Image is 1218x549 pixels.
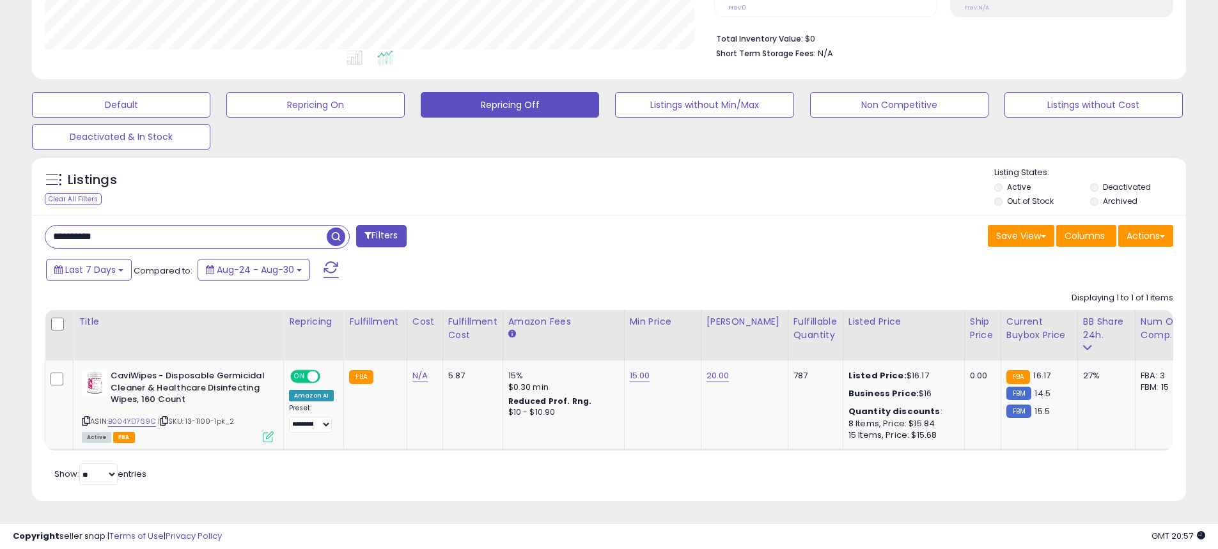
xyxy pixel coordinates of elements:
img: 41l-yvn60DL._SL40_.jpg [82,370,107,396]
div: $16 [848,388,955,399]
div: Fulfillable Quantity [793,315,838,342]
b: Short Term Storage Fees: [716,48,816,59]
div: 0.00 [970,370,991,382]
span: 15.5 [1035,405,1050,417]
button: Default [32,92,210,118]
a: B004YD769C [108,416,156,427]
div: Current Buybox Price [1006,315,1072,342]
span: N/A [818,47,833,59]
div: 8 Items, Price: $15.84 [848,418,955,429]
button: Filters [356,225,406,247]
div: 15 Items, Price: $15.68 [848,429,955,441]
div: 787 [793,370,833,382]
b: Total Inventory Value: [716,33,803,44]
span: 2025-09-7 20:57 GMT [1152,530,1205,542]
div: [PERSON_NAME] [707,315,783,329]
span: Columns [1065,229,1105,242]
small: FBA [1006,370,1030,384]
button: Repricing Off [421,92,599,118]
label: Active [1007,182,1031,192]
b: CaviWipes - Disposable Germicidal Cleaner & Healthcare Disinfecting Wipes, 160 Count [111,370,266,409]
div: $10 - $10.90 [508,407,614,418]
small: Prev: 0 [728,4,746,12]
label: Deactivated [1103,182,1151,192]
a: Terms of Use [109,530,164,542]
div: BB Share 24h. [1083,315,1130,342]
h5: Listings [68,171,117,189]
button: Deactivated & In Stock [32,124,210,150]
div: Listed Price [848,315,959,329]
b: Reduced Prof. Rng. [508,396,592,406]
div: Clear All Filters [45,193,102,205]
span: OFF [318,371,339,382]
button: Actions [1118,225,1173,247]
small: FBM [1006,387,1031,400]
div: $16.17 [848,370,955,382]
button: Save View [988,225,1054,247]
div: Title [79,315,278,329]
a: 15.00 [630,369,650,382]
p: Listing States: [994,167,1186,179]
small: Prev: N/A [964,4,989,12]
span: 16.17 [1033,369,1050,382]
div: $0.30 min [508,382,614,393]
strong: Copyright [13,530,59,542]
small: Amazon Fees. [508,329,516,340]
a: 20.00 [707,369,730,382]
div: Amazon AI [289,390,334,401]
button: Last 7 Days [46,259,132,281]
small: FBA [349,370,373,384]
div: ASIN: [82,370,274,441]
div: Repricing [289,315,338,329]
button: Aug-24 - Aug-30 [198,259,310,281]
button: Repricing On [226,92,405,118]
div: 5.87 [448,370,493,382]
div: Ship Price [970,315,995,342]
b: Business Price: [848,387,919,399]
a: Privacy Policy [166,530,222,542]
span: Last 7 Days [65,263,116,276]
div: Fulfillment Cost [448,315,497,342]
div: FBM: 15 [1141,382,1183,393]
b: Quantity discounts [848,405,941,417]
b: Listed Price: [848,369,907,382]
label: Archived [1103,196,1137,206]
a: N/A [412,369,428,382]
div: Amazon Fees [508,315,619,329]
button: Columns [1056,225,1116,247]
label: Out of Stock [1007,196,1054,206]
div: seller snap | | [13,530,222,543]
li: $0 [716,30,1164,45]
span: Aug-24 - Aug-30 [217,263,294,276]
span: Compared to: [134,265,192,277]
div: FBA: 3 [1141,370,1183,382]
div: Cost [412,315,437,329]
span: Show: entries [54,468,146,480]
small: FBM [1006,405,1031,418]
button: Listings without Cost [1004,92,1183,118]
div: Preset: [289,404,334,433]
span: 14.5 [1035,387,1050,399]
div: Num of Comp. [1141,315,1187,342]
button: Non Competitive [810,92,988,118]
div: : [848,406,955,417]
div: Displaying 1 to 1 of 1 items [1072,292,1173,304]
button: Listings without Min/Max [615,92,793,118]
span: | SKU: 13-1100-1pk_2 [158,416,234,426]
span: FBA [113,432,135,443]
span: ON [292,371,308,382]
span: All listings currently available for purchase on Amazon [82,432,111,443]
div: Fulfillment [349,315,401,329]
div: 15% [508,370,614,382]
div: 27% [1083,370,1125,382]
div: Min Price [630,315,696,329]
